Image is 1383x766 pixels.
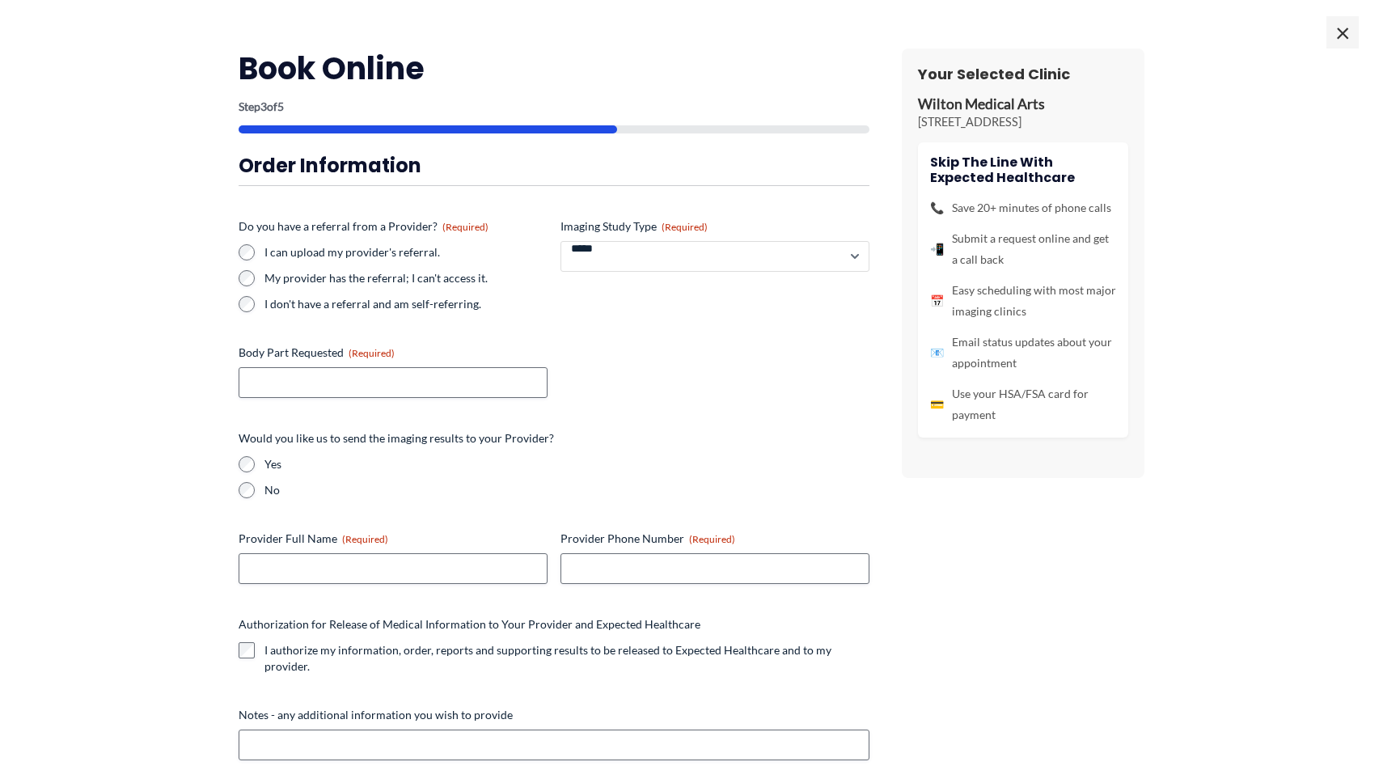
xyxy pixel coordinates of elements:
li: Email status updates about your appointment [930,332,1116,374]
legend: Would you like us to send the imaging results to your Provider? [239,430,554,446]
label: My provider has the referral; I can't access it. [264,270,548,286]
span: 💳 [930,394,944,415]
label: Provider Full Name [239,531,548,547]
h2: Book Online [239,49,869,88]
h4: Skip the line with Expected Healthcare [930,154,1116,185]
label: I can upload my provider's referral. [264,244,548,260]
label: No [264,482,869,498]
span: (Required) [662,221,708,233]
span: 📞 [930,197,944,218]
label: Imaging Study Type [560,218,869,235]
label: I don't have a referral and am self-referring. [264,296,548,312]
label: Provider Phone Number [560,531,869,547]
p: Step of [239,101,869,112]
span: 5 [277,99,284,113]
span: (Required) [342,533,388,545]
p: Wilton Medical Arts [918,95,1128,114]
span: 📲 [930,239,944,260]
h3: Order Information [239,153,869,178]
label: Body Part Requested [239,345,548,361]
label: Yes [264,456,869,472]
li: Submit a request online and get a call back [930,228,1116,270]
label: Notes - any additional information you wish to provide [239,707,869,723]
span: × [1326,16,1359,49]
h3: Your Selected Clinic [918,65,1128,83]
span: (Required) [349,347,395,359]
span: (Required) [689,533,735,545]
span: 📅 [930,290,944,311]
li: Save 20+ minutes of phone calls [930,197,1116,218]
span: 📧 [930,342,944,363]
label: I authorize my information, order, reports and supporting results to be released to Expected Heal... [264,642,869,675]
legend: Authorization for Release of Medical Information to Your Provider and Expected Healthcare [239,616,700,633]
p: [STREET_ADDRESS] [918,114,1128,130]
legend: Do you have a referral from a Provider? [239,218,488,235]
li: Use your HSA/FSA card for payment [930,383,1116,425]
span: 3 [260,99,267,113]
span: (Required) [442,221,488,233]
li: Easy scheduling with most major imaging clinics [930,280,1116,322]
